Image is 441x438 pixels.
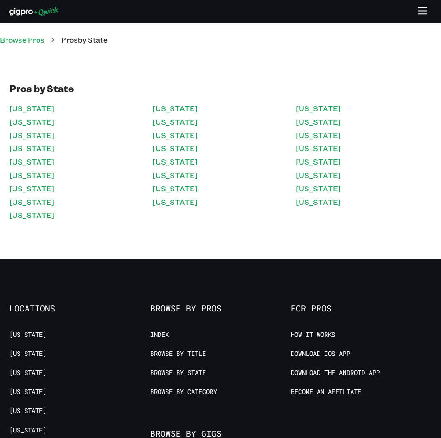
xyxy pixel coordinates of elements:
[9,129,54,142] a: [US_STATE]
[9,330,46,339] a: [US_STATE]
[61,34,108,45] p: Pros by State
[153,102,198,115] a: [US_STATE]
[296,142,341,155] a: [US_STATE]
[9,196,54,209] a: [US_STATE]
[9,387,46,396] a: [US_STATE]
[291,330,335,339] a: How it Works
[9,7,58,16] img: Qwick
[9,169,54,182] a: [US_STATE]
[9,182,54,196] a: [US_STATE]
[150,330,169,339] a: Index
[153,196,198,209] a: [US_STATE]
[9,209,54,222] a: [US_STATE]
[153,169,198,182] a: [US_STATE]
[9,304,150,314] span: Locations
[296,115,341,129] a: [US_STATE]
[9,115,54,129] a: [US_STATE]
[9,102,54,115] a: [US_STATE]
[9,155,54,169] a: [US_STATE]
[291,349,350,358] a: Download IOS App
[291,368,380,377] a: Download the Android App
[150,387,217,396] a: Browse by Category
[153,142,198,155] a: [US_STATE]
[150,304,291,314] span: Browse by Pros
[153,182,198,196] a: [US_STATE]
[296,196,341,209] a: [US_STATE]
[296,182,341,196] a: [US_STATE]
[296,155,341,169] a: [US_STATE]
[150,368,206,377] a: Browse by State
[9,426,46,435] a: [US_STATE]
[9,349,46,358] a: [US_STATE]
[291,304,432,314] span: For Pros
[150,349,206,358] a: Browse by Title
[40,416,402,438] iframe: Netlify Drawer
[9,368,46,377] a: [US_STATE]
[296,102,341,115] a: [US_STATE]
[153,155,198,169] a: [US_STATE]
[9,83,432,95] h1: Pros by State
[153,129,198,142] a: [US_STATE]
[291,387,361,396] a: Become an Affiliate
[296,129,341,142] a: [US_STATE]
[296,169,341,182] a: [US_STATE]
[153,115,198,129] a: [US_STATE]
[9,142,54,155] a: [US_STATE]
[9,406,46,415] a: [US_STATE]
